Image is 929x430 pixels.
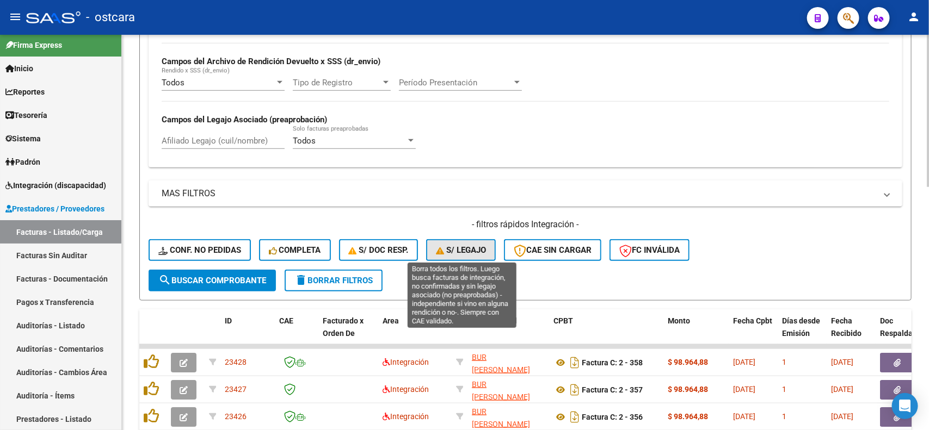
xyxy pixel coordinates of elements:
span: Fecha Recibido [831,316,862,338]
strong: Factura C: 2 - 357 [582,385,643,394]
span: 23427 [225,385,247,394]
span: Padrón [5,156,40,168]
span: BUR [PERSON_NAME] [472,380,530,401]
span: 23428 [225,358,247,366]
span: 1 [782,358,786,366]
i: Descargar documento [568,381,582,398]
button: CAE SIN CARGAR [504,239,601,261]
span: 23426 [225,412,247,421]
span: Facturado x Orden De [323,316,364,338]
h4: - filtros rápidos Integración - [149,219,902,230]
datatable-header-cell: Fecha Cpbt [729,309,778,357]
span: [DATE] [733,358,755,366]
i: Descargar documento [568,354,582,371]
span: FC Inválida [619,245,680,255]
datatable-header-cell: CAE [275,309,318,357]
span: Inicio [5,63,33,74]
span: S/ Doc Resp. [349,245,409,255]
button: Buscar Comprobante [149,270,276,291]
mat-panel-title: MAS FILTROS [162,188,876,200]
strong: Campos del Legajo Asociado (preaprobación) [162,115,327,124]
span: 1 [782,385,786,394]
strong: $ 98.964,88 [668,358,708,366]
span: Prestadores / Proveedores [5,203,104,215]
span: [DATE] [733,412,755,421]
strong: Campos del Archivo de Rendición Devuelto x SSS (dr_envio) [162,57,380,66]
mat-icon: menu [9,10,22,23]
span: [DATE] [831,358,853,366]
span: CAE SIN CARGAR [514,245,592,255]
span: [DATE] [831,412,853,421]
span: Integración [383,358,429,366]
span: [DATE] [831,385,853,394]
span: Todos [162,78,184,88]
span: CPBT [553,316,573,325]
datatable-header-cell: Razón Social [467,309,549,357]
button: Conf. no pedidas [149,239,251,261]
button: Borrar Filtros [285,270,383,291]
span: CAE [279,316,293,325]
datatable-header-cell: Monto [663,309,729,357]
mat-icon: search [158,273,171,286]
span: Sistema [5,133,41,145]
button: S/ legajo [426,239,496,261]
span: Reportes [5,86,45,98]
div: 27375441476 [472,351,545,374]
span: Días desde Emisión [782,316,820,338]
span: Monto [668,316,690,325]
datatable-header-cell: ID [220,309,275,357]
span: ID [225,316,232,325]
mat-expansion-panel-header: MAS FILTROS [149,180,902,207]
span: Tipo de Registro [293,78,381,88]
span: BUR [PERSON_NAME] [472,407,530,428]
datatable-header-cell: Area [378,309,452,357]
div: 27375441476 [472,406,545,428]
span: Fecha Cpbt [733,316,772,325]
datatable-header-cell: Facturado x Orden De [318,309,378,357]
span: BUR [PERSON_NAME] [472,353,530,374]
span: Integración [383,412,429,421]
span: Firma Express [5,39,62,51]
strong: Factura C: 2 - 358 [582,358,643,367]
div: Open Intercom Messenger [892,393,918,419]
strong: Factura C: 2 - 356 [582,413,643,421]
span: 1 [782,412,786,421]
span: - ostcara [86,5,135,29]
div: 27375441476 [472,378,545,401]
strong: $ 98.964,88 [668,412,708,421]
mat-icon: person [907,10,920,23]
button: S/ Doc Resp. [339,239,419,261]
button: Completa [259,239,331,261]
span: Buscar Comprobante [158,276,266,285]
mat-icon: delete [294,273,307,286]
span: Período Presentación [399,78,512,88]
button: FC Inválida [610,239,690,261]
span: Todos [293,136,316,146]
datatable-header-cell: Días desde Emisión [778,309,827,357]
span: Doc Respaldatoria [880,316,929,338]
span: Completa [269,245,321,255]
strong: $ 98.964,88 [668,385,708,394]
i: Descargar documento [568,408,582,426]
datatable-header-cell: Fecha Recibido [827,309,876,357]
span: Razón Social [472,316,517,325]
span: Conf. no pedidas [158,245,241,255]
span: Integración [383,385,429,394]
span: Borrar Filtros [294,276,373,285]
span: S/ legajo [436,245,486,255]
span: Tesorería [5,109,47,121]
span: [DATE] [733,385,755,394]
span: Area [383,316,399,325]
span: Integración (discapacidad) [5,179,106,191]
datatable-header-cell: CPBT [549,309,663,357]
